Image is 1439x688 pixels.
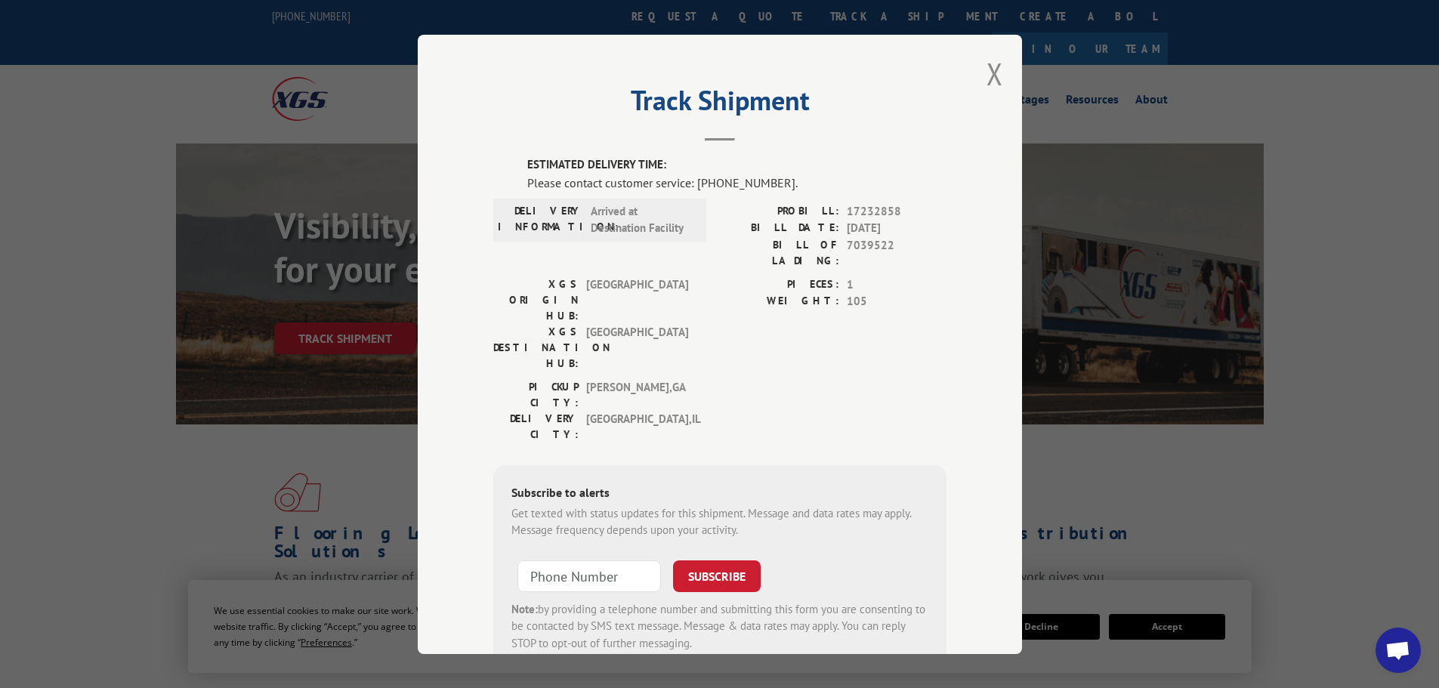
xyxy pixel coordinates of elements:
[586,276,688,323] span: [GEOGRAPHIC_DATA]
[847,220,946,237] span: [DATE]
[720,276,839,293] label: PIECES:
[720,293,839,310] label: WEIGHT:
[847,276,946,293] span: 1
[847,236,946,268] span: 7039522
[511,601,538,615] strong: Note:
[591,202,693,236] span: Arrived at Destination Facility
[586,378,688,410] span: [PERSON_NAME] , GA
[511,504,928,538] div: Get texted with status updates for this shipment. Message and data rates may apply. Message frequ...
[493,90,946,119] h2: Track Shipment
[493,276,579,323] label: XGS ORIGIN HUB:
[498,202,583,236] label: DELIVERY INFORMATION:
[511,483,928,504] div: Subscribe to alerts
[847,202,946,220] span: 17232858
[527,156,946,174] label: ESTIMATED DELIVERY TIME:
[586,410,688,442] span: [GEOGRAPHIC_DATA] , IL
[493,323,579,371] label: XGS DESTINATION HUB:
[720,220,839,237] label: BILL DATE:
[673,560,761,591] button: SUBSCRIBE
[1376,628,1421,673] div: Open chat
[511,600,928,652] div: by providing a telephone number and submitting this form you are consenting to be contacted by SM...
[586,323,688,371] span: [GEOGRAPHIC_DATA]
[720,202,839,220] label: PROBILL:
[493,378,579,410] label: PICKUP CITY:
[847,293,946,310] span: 105
[527,173,946,191] div: Please contact customer service: [PHONE_NUMBER].
[720,236,839,268] label: BILL OF LADING:
[493,410,579,442] label: DELIVERY CITY:
[987,54,1003,94] button: Close modal
[517,560,661,591] input: Phone Number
